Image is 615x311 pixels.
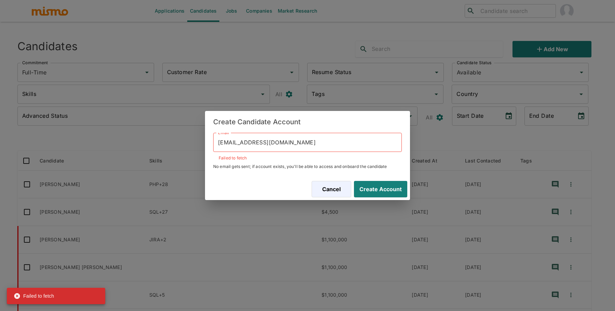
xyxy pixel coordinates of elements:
span: No email gets sent; if account exists, you'll be able to access and onboard the candidate [213,163,402,170]
div: Failed to fetch [14,290,54,302]
h2: Create Candidate Account [205,111,410,133]
span: Failed to fetch [213,155,402,161]
button: Cancel [312,181,351,197]
label: Email [218,130,229,136]
button: Create Account [354,181,407,197]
